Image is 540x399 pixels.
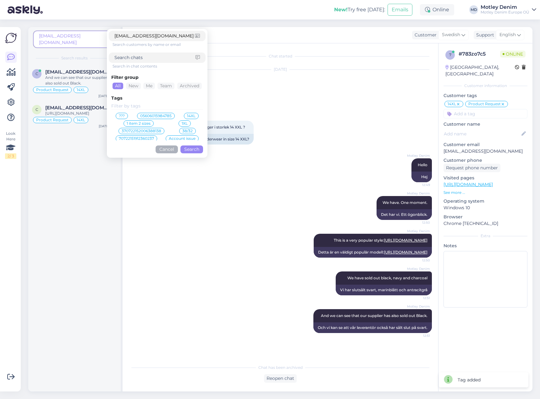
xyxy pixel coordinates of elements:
[264,374,297,383] div: Reopen chat
[111,103,203,110] input: Filter by tags
[406,153,430,158] span: Motley Denim
[411,172,432,182] div: Hej
[119,114,125,118] span: ???
[313,322,432,333] div: Och vi kan se att vår leverantör också har sålt slut på svart.
[5,32,17,44] img: Askly Logo
[77,118,85,122] span: 14XL
[114,33,195,39] input: Search customers
[384,238,427,243] a: [URL][DOMAIN_NAME]
[111,74,203,81] div: Filter group
[444,182,493,187] a: [URL][DOMAIN_NAME]
[36,71,38,76] span: c
[98,94,117,98] div: [DATE] 12:51
[474,32,494,38] div: Support
[377,209,432,220] div: Det har vi. Ett ögonblick.
[113,63,206,69] div: Search in chat contents
[444,233,527,239] div: Extra
[111,95,203,101] div: Tags
[36,107,38,112] span: c
[444,190,527,195] p: See more ...
[448,102,456,106] span: 14XL
[129,53,432,59] div: Chat started
[5,153,16,159] div: 2 / 3
[444,243,527,249] p: Notes
[129,67,432,72] div: [DATE]
[444,205,527,211] p: Windows 10
[444,214,527,220] p: Browser
[406,220,430,225] span: 12:50
[406,333,430,338] span: 12:51
[444,92,527,99] p: Customer tags
[114,54,196,61] input: Search chats
[406,296,430,300] span: 12:51
[45,111,117,116] div: [URL][DOMAIN_NAME]
[99,124,117,128] div: [DATE] 9:43
[444,220,527,227] p: Chrome [TECHNICAL_ID]
[418,162,427,167] span: Hello
[61,55,88,61] span: Search results
[412,32,437,38] div: Customer
[444,157,527,164] p: Customer phone
[445,64,515,77] div: [GEOGRAPHIC_DATA], [GEOGRAPHIC_DATA]
[444,198,527,205] p: Operating system
[258,365,303,370] span: Chat has been archived
[406,266,430,271] span: Motley Denim
[113,83,123,89] div: All
[45,69,111,75] span: carina.gullstrom@alleima.com
[39,33,80,45] span: [EMAIL_ADDRESS][DOMAIN_NAME]
[444,175,527,181] p: Visited pages
[406,258,430,263] span: 12:50
[334,238,427,243] span: This is a very popular style:
[336,285,432,295] div: Vi har slutsålt svart, marinblått och antracitgrå
[77,88,85,92] span: 14XL
[406,229,430,233] span: Motley Denim
[36,88,69,92] span: Product Request
[444,130,520,137] input: Add name
[334,7,348,13] b: New!
[420,4,454,15] div: Online
[406,183,430,187] span: 12:49
[468,102,501,106] span: Product Request
[499,31,516,38] span: English
[444,83,527,89] div: Customer information
[444,121,527,128] p: Customer name
[481,5,529,10] div: Motley Denim
[500,51,526,57] span: Online
[459,50,500,58] div: # 783zo7c5
[45,75,117,86] div: And we can see that our supplier has also sold out Black.
[406,304,430,309] span: Motley Denim
[444,109,527,118] input: Add a tag
[5,131,16,159] div: Look Here
[384,250,427,254] a: [URL][DOMAIN_NAME]
[469,5,478,14] div: MD
[321,313,427,318] span: And we can see that our supplier has also sold out Black.
[458,377,481,383] div: Tag added
[347,276,427,280] span: We have sold out black, navy and charcoal
[406,191,430,196] span: Motley Denim
[334,6,385,14] div: Try free [DATE]:
[119,137,154,140] span: 70722151912360237
[481,5,536,15] a: Motley DenimMotley Denim Europe OÜ
[36,118,69,122] span: Product Request
[481,10,529,15] div: Motley Denim Europe OÜ
[442,31,460,38] span: Swedish
[45,105,111,111] span: carina.gullstrom@alleima.com
[444,148,527,155] p: [EMAIL_ADDRESS][DOMAIN_NAME]
[314,247,432,258] div: Detta är en väldigt populär modell:
[113,42,206,47] div: Search customers by name or email
[122,129,161,133] span: 370722152006388138
[383,200,427,205] span: We have. One moment.
[449,52,451,57] span: 7
[444,164,500,172] div: Request phone number
[444,141,527,148] p: Customer email
[388,4,412,16] button: Emails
